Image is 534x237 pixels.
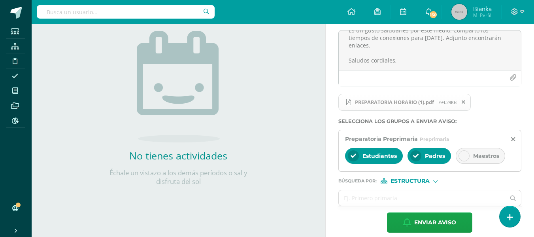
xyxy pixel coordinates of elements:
[339,190,506,206] input: Ej. Primero primaria
[99,149,257,162] h2: No tienes actividades
[473,5,492,13] span: Bianka
[414,213,456,232] span: Enviar aviso
[351,99,438,105] span: PREPARATORIA HORARIO (1).pdf
[345,135,418,142] span: Preparatoria Preprimaria
[425,152,445,159] span: Padres
[438,99,457,105] span: 794.29KB
[451,4,467,20] img: 45x45
[338,94,471,111] span: PREPARATORIA HORARIO (1).pdf
[137,31,220,142] img: no_activities.png
[362,152,397,159] span: Estudiantes
[37,5,215,19] input: Busca un usuario...
[387,212,472,233] button: Enviar aviso
[338,118,521,124] label: Selecciona los grupos a enviar aviso :
[338,179,377,183] span: Búsqueda por :
[420,136,449,142] span: Preprimaria
[339,30,521,70] textarea: Buenos días familia Preparatoria. Es un gusto saludarles por este medio. Comparto los tiempos de ...
[473,12,492,19] span: Mi Perfil
[391,179,430,183] span: Estructura
[457,98,470,106] span: Remover archivo
[473,152,499,159] span: Maestros
[99,169,257,186] p: Échale un vistazo a los demás períodos o sal y disfruta del sol
[381,178,440,184] div: [object Object]
[429,10,438,19] span: 150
